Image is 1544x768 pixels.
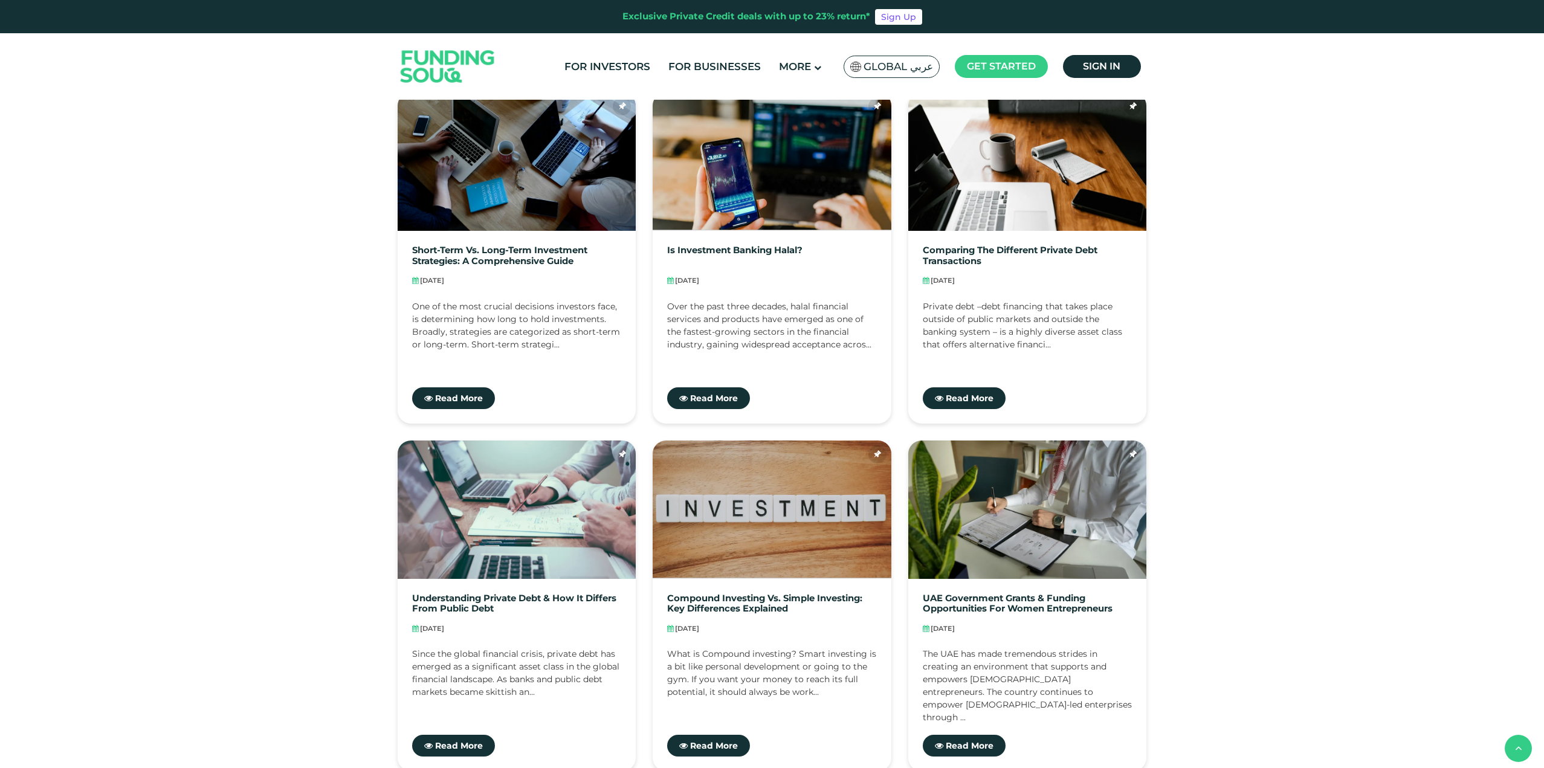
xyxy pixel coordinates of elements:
[690,393,738,404] span: Read More
[398,440,636,579] img: Private debt vs. Public debt
[779,60,811,73] span: More
[908,440,1147,579] img: UAE Government Grants & Funding Opportunities for Women Entrepreneurs
[420,276,444,285] span: [DATE]
[667,387,750,409] a: Read More
[923,387,1006,409] a: Read More
[850,62,861,72] img: SA Flag
[667,593,877,615] a: Compound Investing vs. Simple Investing: Key Differences Explained
[667,245,803,266] a: Is Investment Banking Halal?
[665,57,764,77] a: For Businesses
[412,245,622,266] a: Short-Term vs. Long-Term Investment Strategies: A Comprehensive Guide
[389,36,507,97] img: Logo
[653,92,891,231] img: Is Investment Banking Halal
[667,300,877,361] div: Over the past three decades, halal financial services and products have emerged as one of the fas...
[667,735,750,757] a: Read More
[561,57,653,77] a: For Investors
[435,740,483,751] span: Read More
[622,10,870,24] div: Exclusive Private Credit deals with up to 23% return*
[1063,55,1141,78] a: Sign in
[667,648,877,708] div: What is Compound investing? Smart investing is a bit like personal development or going to the gy...
[675,624,699,633] span: [DATE]
[412,300,622,361] div: One of the most crucial decisions investors face, is determining how long to hold investments. Br...
[923,735,1006,757] a: Read More
[946,393,993,404] span: Read More
[1083,60,1120,72] span: Sign in
[931,276,955,285] span: [DATE]
[420,624,444,633] span: [DATE]
[908,92,1147,231] img: Types of private debt transactions
[653,440,891,579] img: Compound Investing vs. Simple Investing
[1505,735,1532,762] button: back
[967,60,1036,72] span: Get started
[412,593,622,615] a: Understanding Private Debt & How It Differs From Public Debt
[923,300,1132,361] div: Private debt –debt financing that takes place outside of public markets and outside the banking s...
[690,740,738,751] span: Read More
[412,648,622,708] div: Since the global financial crisis, private debt has emerged as a significant asset class in the g...
[923,245,1132,266] a: Comparing the different private debt transactions
[875,9,922,25] a: Sign Up
[675,276,699,285] span: [DATE]
[946,740,993,751] span: Read More
[412,387,495,409] a: Read More
[398,92,636,231] img: Short-Term vs. Long-Term Investment Strategies
[864,60,933,74] span: Global عربي
[931,624,955,633] span: [DATE]
[412,735,495,757] a: Read More
[923,648,1132,708] div: The UAE has made tremendous strides in creating an environment that supports and empowers [DEMOGR...
[435,393,483,404] span: Read More
[923,593,1132,615] a: UAE Government Grants & Funding Opportunities for Women Entrepreneurs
